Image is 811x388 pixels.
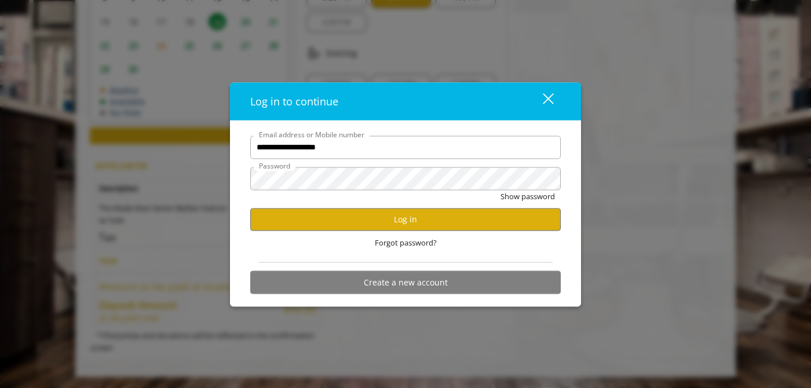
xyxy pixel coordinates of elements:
[250,271,561,294] button: Create a new account
[250,136,561,159] input: Email address or Mobile number
[253,129,370,140] label: Email address or Mobile number
[250,94,338,108] span: Log in to continue
[501,190,555,202] button: Show password
[529,93,553,110] div: close dialog
[253,160,296,171] label: Password
[250,167,561,190] input: Password
[250,208,561,230] button: Log in
[521,89,561,113] button: close dialog
[375,236,437,248] span: Forgot password?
